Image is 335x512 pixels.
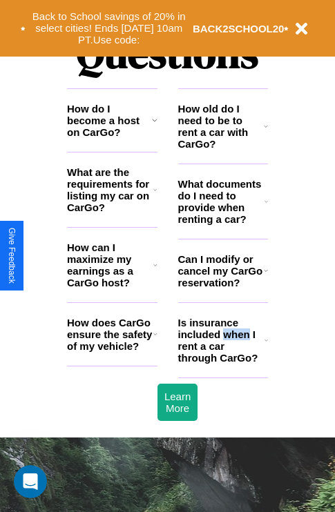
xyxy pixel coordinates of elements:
[178,178,265,225] h3: What documents do I need to provide when renting a car?
[67,242,153,288] h3: How can I maximize my earnings as a CarGo host?
[67,166,153,213] h3: What are the requirements for listing my car on CarGo?
[7,228,17,284] div: Give Feedback
[157,384,198,421] button: Learn More
[26,7,193,50] button: Back to School savings of 20% in select cities! Ends [DATE] 10am PT.Use code:
[178,317,265,364] h3: Is insurance included when I rent a car through CarGo?
[14,465,47,498] iframe: Intercom live chat
[178,103,265,150] h3: How old do I need to be to rent a car with CarGo?
[67,317,153,352] h3: How does CarGo ensure the safety of my vehicle?
[67,103,152,138] h3: How do I become a host on CarGo?
[193,23,285,35] b: BACK2SCHOOL20
[178,253,264,288] h3: Can I modify or cancel my CarGo reservation?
